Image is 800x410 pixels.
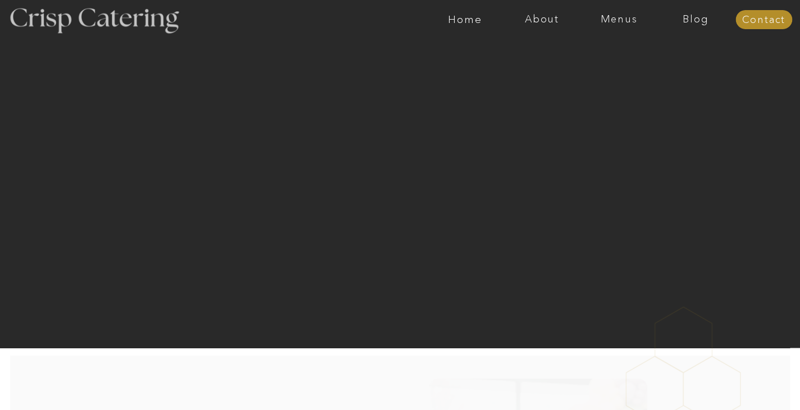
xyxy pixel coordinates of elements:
[735,15,792,26] a: Contact
[504,14,580,25] a: About
[657,14,734,25] a: Blog
[427,14,504,25] a: Home
[580,14,657,25] a: Menus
